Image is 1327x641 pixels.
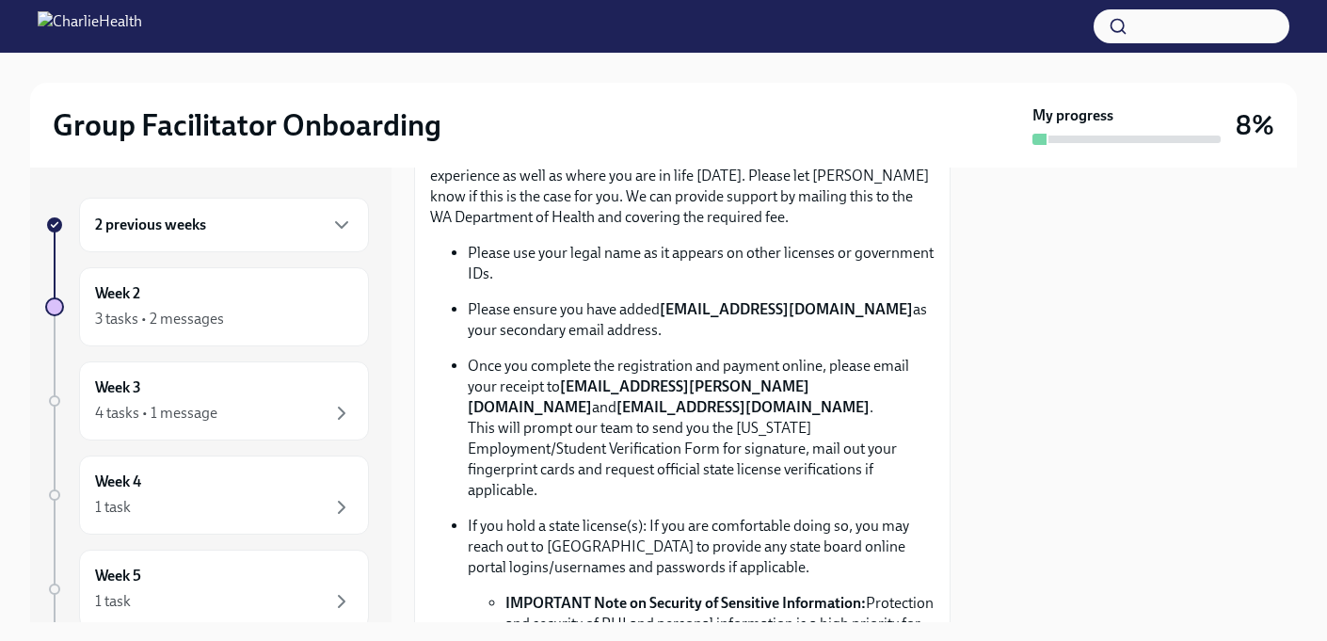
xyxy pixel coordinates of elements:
[616,398,870,416] strong: [EMAIL_ADDRESS][DOMAIN_NAME]
[95,215,206,235] h6: 2 previous weeks
[53,106,441,144] h2: Group Facilitator Onboarding
[1032,105,1113,126] strong: My progress
[468,243,935,284] p: Please use your legal name as it appears on other licenses or government IDs.
[38,11,142,41] img: CharlieHealth
[45,456,369,535] a: Week 41 task
[468,356,935,501] p: Once you complete the registration and payment online, please email your receipt to and . This wi...
[95,591,131,612] div: 1 task
[95,403,217,424] div: 4 tasks • 1 message
[468,516,935,578] p: If you hold a state license(s): If you are comfortable doing so, you may reach out to [GEOGRAPHIC...
[95,566,141,586] h6: Week 5
[505,594,866,612] strong: IMPORTANT Note on Security of Sensitive Information:
[660,300,913,318] strong: [EMAIL_ADDRESS][DOMAIN_NAME]
[95,309,224,329] div: 3 tasks • 2 messages
[468,299,935,341] p: Please ensure you have added as your secondary email address.
[79,198,369,252] div: 2 previous weeks
[45,267,369,346] a: Week 23 tasks • 2 messages
[1236,108,1274,142] h3: 8%
[95,497,131,518] div: 1 task
[95,472,141,492] h6: Week 4
[45,550,369,629] a: Week 51 task
[45,361,369,441] a: Week 34 tasks • 1 message
[95,283,140,304] h6: Week 2
[468,377,809,416] strong: [EMAIL_ADDRESS][PERSON_NAME][DOMAIN_NAME]
[95,377,141,398] h6: Week 3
